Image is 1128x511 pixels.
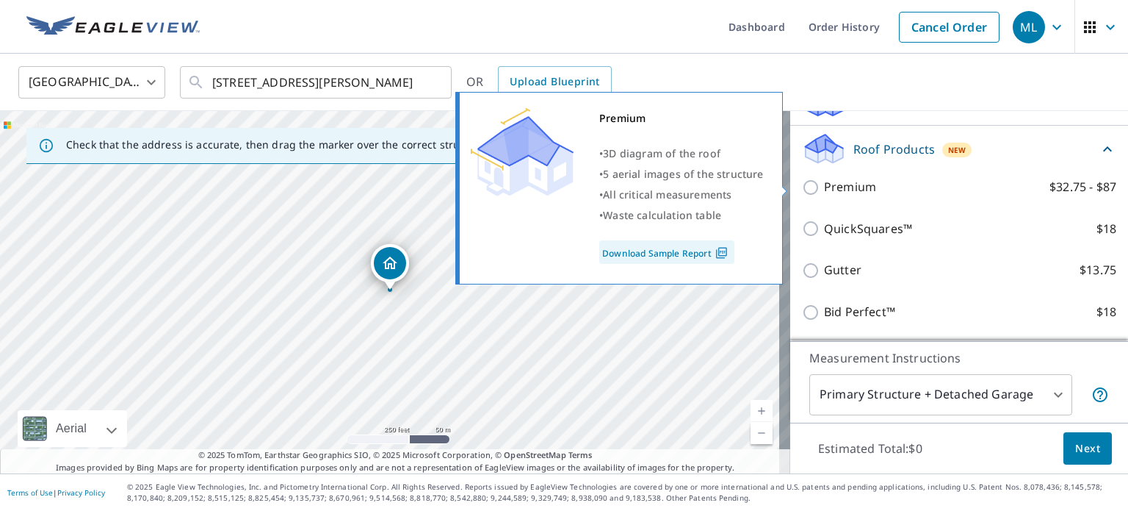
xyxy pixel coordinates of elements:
div: Roof ProductsNew [802,132,1116,166]
div: OR [466,66,612,99]
span: Your report will include the primary structure and a detached garage if one exists. [1091,386,1109,404]
span: 5 aerial images of the structure [603,167,763,181]
div: [GEOGRAPHIC_DATA] [18,62,165,103]
img: EV Logo [26,16,200,38]
div: Aerial [51,410,91,447]
img: Premium [471,108,574,196]
div: Dropped pin, building 1, Residential property, 12 Pine Dr Roosevelt, NJ 08555 [371,244,409,290]
div: • [599,205,764,226]
p: © 2025 Eagle View Technologies, Inc. and Pictometry International Corp. All Rights Reserved. Repo... [127,482,1121,504]
a: Upload Blueprint [498,66,611,99]
span: New [948,144,966,156]
div: • [599,164,764,185]
p: $13.75 [1080,261,1116,279]
a: Cancel Order [899,12,999,43]
div: Aerial [18,410,127,447]
p: Premium [824,178,876,196]
p: Bid Perfect™ [824,303,895,321]
span: Waste calculation table [603,208,721,222]
span: 3D diagram of the roof [603,146,720,160]
input: Search by address or latitude-longitude [212,62,422,103]
span: Upload Blueprint [510,73,599,91]
a: Current Level 17, Zoom Out [751,422,773,444]
p: Check that the address is accurate, then drag the marker over the correct structure. [66,138,489,151]
div: Premium [599,108,764,129]
a: Privacy Policy [57,487,105,498]
span: Next [1075,440,1100,458]
p: QuickSquares™ [824,220,912,238]
div: • [599,185,764,205]
p: Gutter [824,261,861,279]
a: Terms [568,449,593,460]
p: $18 [1096,220,1116,238]
span: © 2025 TomTom, Earthstar Geographics SIO, © 2025 Microsoft Corporation, © [198,449,593,462]
p: $32.75 - $87 [1049,178,1116,196]
p: $18 [1096,303,1116,321]
div: • [599,143,764,164]
button: Next [1063,432,1112,465]
a: Download Sample Report [599,240,734,264]
img: Pdf Icon [712,246,731,260]
a: Current Level 17, Zoom In [751,400,773,422]
div: Primary Structure + Detached Garage [809,374,1072,415]
div: ML [1013,11,1045,43]
a: Terms of Use [7,487,53,498]
p: | [7,488,105,497]
p: Estimated Total: $0 [806,432,934,465]
p: Measurement Instructions [809,349,1109,367]
span: All critical measurements [603,187,731,201]
p: Roof Products [853,140,935,158]
a: OpenStreetMap [504,449,565,460]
